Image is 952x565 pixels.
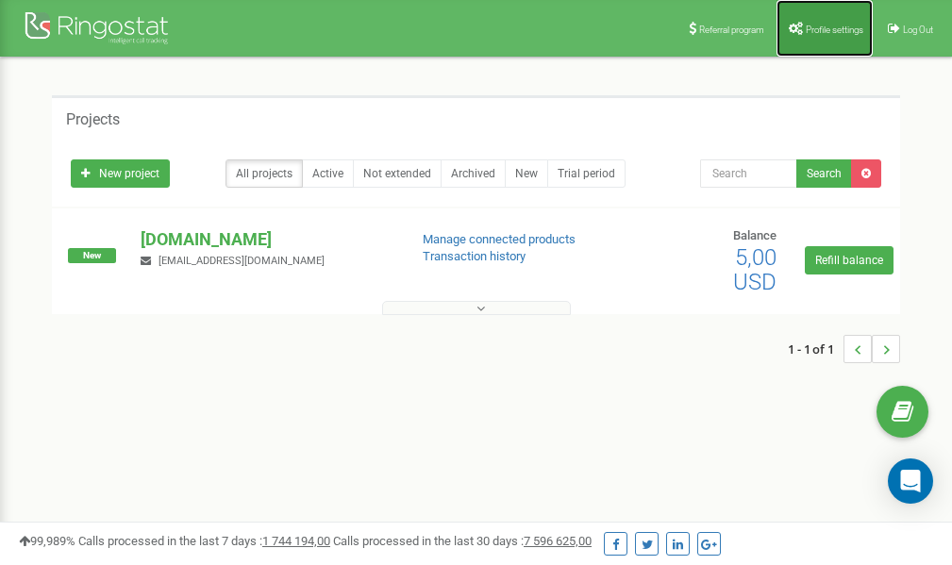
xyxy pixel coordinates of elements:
[788,316,900,382] nav: ...
[733,228,777,242] span: Balance
[547,159,626,188] a: Trial period
[262,534,330,548] u: 1 744 194,00
[441,159,506,188] a: Archived
[806,25,863,35] span: Profile settings
[19,534,75,548] span: 99,989%
[524,534,592,548] u: 7 596 625,00
[225,159,303,188] a: All projects
[505,159,548,188] a: New
[423,232,576,246] a: Manage connected products
[68,248,116,263] span: New
[159,255,325,267] span: [EMAIL_ADDRESS][DOMAIN_NAME]
[66,111,120,128] h5: Projects
[423,249,526,263] a: Transaction history
[796,159,852,188] button: Search
[733,244,777,295] span: 5,00 USD
[353,159,442,188] a: Not extended
[903,25,933,35] span: Log Out
[141,227,392,252] p: [DOMAIN_NAME]
[788,335,843,363] span: 1 - 1 of 1
[888,458,933,504] div: Open Intercom Messenger
[302,159,354,188] a: Active
[700,159,797,188] input: Search
[71,159,170,188] a: New project
[333,534,592,548] span: Calls processed in the last 30 days :
[78,534,330,548] span: Calls processed in the last 7 days :
[699,25,764,35] span: Referral program
[805,246,894,274] a: Refill balance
